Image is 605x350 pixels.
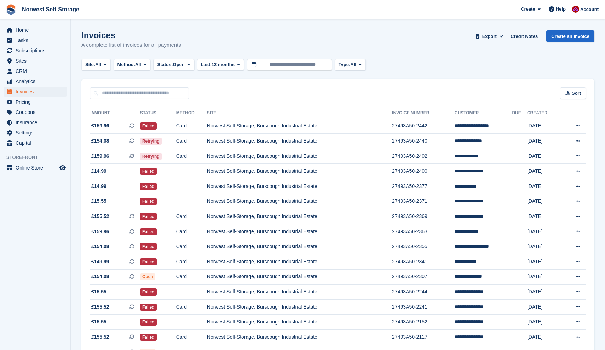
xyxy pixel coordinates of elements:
[176,149,207,164] td: Card
[572,90,581,97] span: Sort
[91,243,109,250] span: £154.08
[114,59,151,71] button: Method: All
[207,179,392,194] td: Norwest Self-Storage, Burscough Industrial Estate
[91,318,106,326] span: £15.55
[4,117,67,127] a: menu
[4,138,67,148] a: menu
[91,303,109,311] span: £155.52
[527,330,561,345] td: [DATE]
[207,239,392,254] td: Norwest Self-Storage, Burscough Industrial Estate
[140,243,157,250] span: Failed
[16,25,58,35] span: Home
[91,258,109,265] span: £149.99
[339,61,351,68] span: Type:
[527,119,561,134] td: [DATE]
[16,56,58,66] span: Sites
[16,97,58,107] span: Pricing
[140,108,176,119] th: Status
[4,66,67,76] a: menu
[81,41,181,49] p: A complete list of invoices for all payments
[556,6,566,13] span: Help
[140,183,157,190] span: Failed
[176,119,207,134] td: Card
[207,119,392,134] td: Norwest Self-Storage, Burscough Industrial Estate
[527,224,561,239] td: [DATE]
[16,117,58,127] span: Insurance
[527,134,561,149] td: [DATE]
[4,76,67,86] a: menu
[207,108,392,119] th: Site
[527,164,561,179] td: [DATE]
[140,228,157,235] span: Failed
[527,239,561,254] td: [DATE]
[392,108,455,119] th: Invoice Number
[91,153,109,160] span: £159.96
[176,269,207,285] td: Card
[91,333,109,341] span: £155.52
[392,134,455,149] td: 27493A50-2440
[157,61,173,68] span: Status:
[85,61,95,68] span: Site:
[140,122,157,130] span: Failed
[176,108,207,119] th: Method
[512,108,527,119] th: Due
[527,299,561,315] td: [DATE]
[527,149,561,164] td: [DATE]
[392,164,455,179] td: 27493A50-2400
[91,197,106,205] span: £15.55
[16,46,58,56] span: Subscriptions
[4,25,67,35] a: menu
[580,6,599,13] span: Account
[16,87,58,97] span: Invoices
[335,59,366,71] button: Type: All
[207,134,392,149] td: Norwest Self-Storage, Burscough Industrial Estate
[140,304,157,311] span: Failed
[572,6,579,13] img: Daniel Grensinger
[207,330,392,345] td: Norwest Self-Storage, Burscough Industrial Estate
[58,163,67,172] a: Preview store
[392,315,455,330] td: 27493A50-2152
[140,138,162,145] span: Retrying
[135,61,141,68] span: All
[6,154,70,161] span: Storefront
[140,198,157,205] span: Failed
[91,122,109,130] span: £159.96
[16,35,58,45] span: Tasks
[508,30,541,42] a: Credit Notes
[392,209,455,224] td: 27493A50-2369
[4,107,67,117] a: menu
[176,134,207,149] td: Card
[392,239,455,254] td: 27493A50-2355
[197,59,244,71] button: Last 12 months
[176,209,207,224] td: Card
[140,258,157,265] span: Failed
[527,315,561,330] td: [DATE]
[4,35,67,45] a: menu
[16,107,58,117] span: Coupons
[140,213,157,220] span: Failed
[207,224,392,239] td: Norwest Self-Storage, Burscough Industrial Estate
[392,285,455,300] td: 27493A50-2244
[19,4,82,15] a: Norwest Self-Storage
[176,330,207,345] td: Card
[16,138,58,148] span: Capital
[140,288,157,296] span: Failed
[392,269,455,285] td: 27493A50-2307
[140,168,157,175] span: Failed
[140,319,157,326] span: Failed
[4,56,67,66] a: menu
[527,285,561,300] td: [DATE]
[392,119,455,134] td: 27493A50-2442
[16,76,58,86] span: Analytics
[4,97,67,107] a: menu
[140,153,162,160] span: Retrying
[91,167,106,175] span: £14.99
[392,179,455,194] td: 27493A50-2377
[95,61,101,68] span: All
[474,30,505,42] button: Export
[392,299,455,315] td: 27493A50-2241
[153,59,194,71] button: Status: Open
[207,299,392,315] td: Norwest Self-Storage, Burscough Industrial Estate
[207,149,392,164] td: Norwest Self-Storage, Burscough Industrial Estate
[16,128,58,138] span: Settings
